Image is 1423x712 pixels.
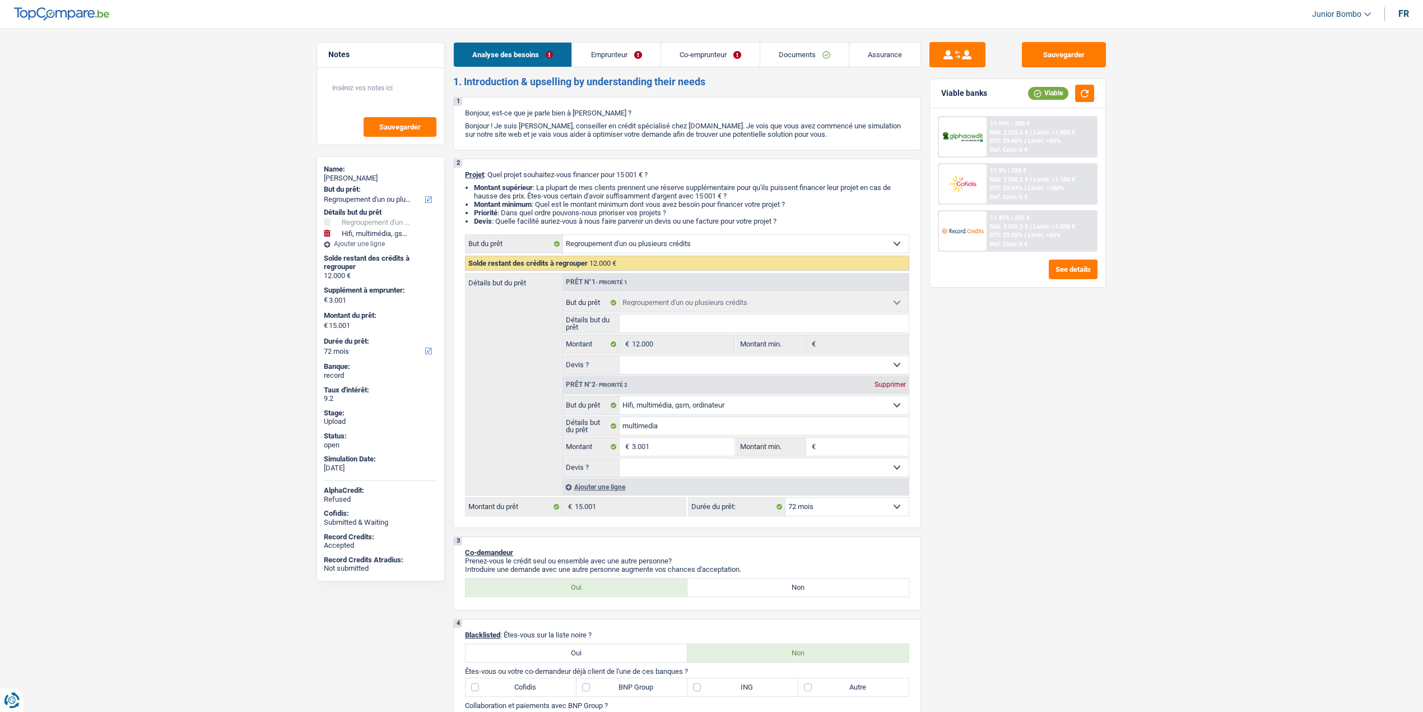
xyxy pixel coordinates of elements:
[1303,5,1371,24] a: Junior Bombo
[465,109,909,117] p: Bonjour, est-ce que je parle bien à [PERSON_NAME] ?
[454,619,462,628] div: 4
[324,556,438,565] div: Record Credits Atradius:
[990,146,1027,154] div: Ref. Cost: 0 €
[1024,232,1026,239] span: /
[474,209,909,217] li: : Dans quel ordre pouvons-nous prioriser vos projets ?
[324,432,438,441] div: Status:
[466,498,562,516] label: Montant du prêt
[562,479,909,495] div: Ajouter une ligne
[849,43,920,67] a: Assurance
[324,495,438,504] div: Refused
[1024,184,1026,192] span: /
[1312,10,1361,19] span: Junior Bombo
[474,209,497,217] strong: Priorité
[324,509,438,518] div: Cofidis:
[661,43,760,67] a: Co-emprunteur
[563,417,620,435] label: Détails but du prêt
[465,701,909,710] p: Collaboration et paiements avec BNP Group ?
[990,129,1028,136] span: NAI: 2 355,6 €
[687,678,798,696] label: ING
[324,386,438,395] div: Taux d'intérêt:
[1034,176,1075,183] span: Limit: >1.100 €
[596,279,627,285] span: - Priorité 1
[1030,129,1032,136] span: /
[324,409,438,418] div: Stage:
[324,533,438,542] div: Record Credits:
[1022,42,1106,67] button: Sauvegarder
[563,438,620,456] label: Montant
[324,254,438,271] div: Solde restant des crédits à regrouper
[576,678,687,696] label: BNP Group
[465,548,513,557] span: Co-demandeur
[990,120,1030,127] div: 11.99% | 288 €
[798,678,909,696] label: Autre
[990,184,1022,192] span: DTI: 29.64%
[990,167,1026,174] div: 11.9% | 288 €
[563,335,620,353] label: Montant
[465,565,909,574] p: Introduire une demande avec une autre personne augmente vos chances d'acceptation.
[806,335,819,353] span: €
[1024,137,1026,145] span: /
[687,579,909,597] label: Non
[760,43,849,67] a: Documents
[328,50,433,59] h5: Notes
[1028,87,1068,99] div: Viable
[1034,223,1075,230] span: Limit: >1.506 €
[990,176,1028,183] span: NAI: 2 356,2 €
[324,165,438,174] div: Name:
[620,335,632,353] span: €
[990,232,1022,239] span: DTI: 29.55%
[563,459,620,477] label: Devis ?
[1030,223,1032,230] span: /
[324,394,438,403] div: 9.2
[806,438,819,456] span: €
[687,644,909,662] label: Non
[324,371,438,380] div: record
[324,455,438,464] div: Simulation Date:
[563,315,620,332] label: Détails but du prêt
[990,137,1022,145] span: DTI: 29.66%
[465,557,909,565] p: Prenez-vous le crédit seul ou ensemble avec une autre personne?
[620,438,632,456] span: €
[324,321,328,330] span: €
[324,311,435,320] label: Montant du prêt:
[689,498,785,516] label: Durée du prêt:
[942,173,983,194] img: Cofidis
[324,174,438,183] div: [PERSON_NAME]
[466,235,563,253] label: But du prêt
[572,43,660,67] a: Emprunteur
[324,295,328,304] span: €
[14,7,109,21] img: TopCompare Logo
[1028,232,1061,239] span: Limit: <65%
[990,214,1030,221] div: 11.45% | 285 €
[942,220,983,241] img: Record Credits
[563,279,630,286] div: Prêt n°1
[465,122,909,138] p: Bonjour ! Je suis [PERSON_NAME], conseiller en crédit spécialisé chez [DOMAIN_NAME]. Je vois que ...
[474,183,533,192] strong: Montant supérieur
[454,98,462,106] div: 1
[454,43,571,67] a: Analyse des besoins
[324,271,438,280] div: 12.000 €
[563,294,620,312] label: But du prêt
[364,117,436,137] button: Sauvegarder
[990,223,1028,230] span: NAI: 2 359,3 €
[324,417,438,426] div: Upload
[941,89,987,98] div: Viable banks
[466,678,576,696] label: Cofidis
[563,356,620,374] label: Devis ?
[324,362,438,371] div: Banque:
[453,76,921,88] h2: 1. Introduction & upselling by understanding their needs
[324,441,438,450] div: open
[1028,137,1061,145] span: Limit: <65%
[942,131,983,144] img: AlphaCredit
[324,240,438,248] div: Ajouter une ligne
[737,335,806,353] label: Montant min.
[324,564,438,573] div: Not submitted
[1034,129,1075,136] span: Limit: >1.000 €
[596,382,627,388] span: - Priorité 2
[465,170,484,179] span: Projet
[562,498,575,516] span: €
[379,123,421,131] span: Sauvegarder
[1398,8,1409,19] div: fr
[466,644,687,662] label: Oui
